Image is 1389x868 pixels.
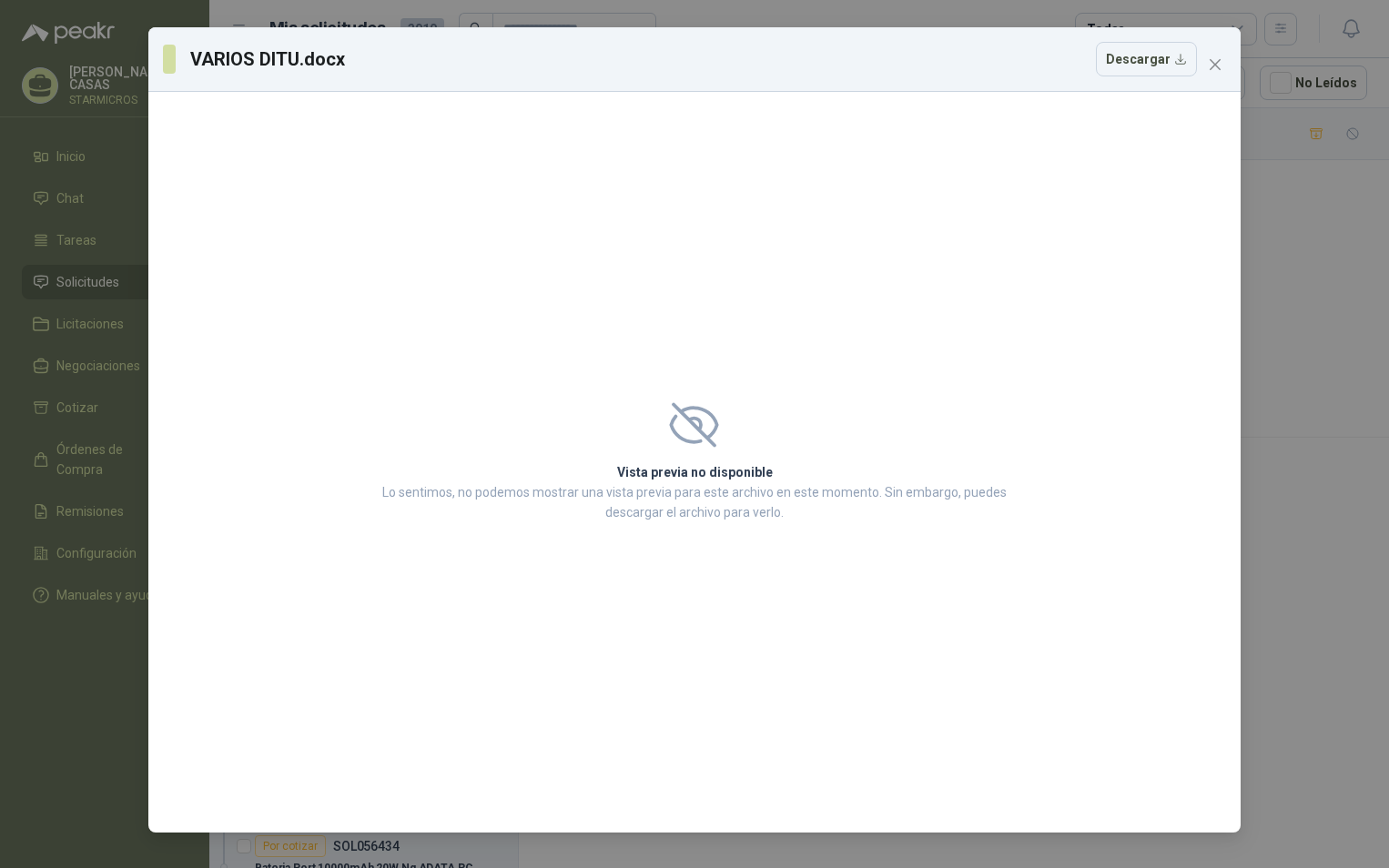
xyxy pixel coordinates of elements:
[377,482,1012,522] p: Lo sentimos, no podemos mostrar una vista previa para este archivo en este momento. Sin embargo, ...
[1096,42,1197,76] button: Descargar
[1208,57,1222,72] span: close
[1201,50,1230,79] button: Close
[190,45,347,73] h3: VARIOS DITU.docx
[377,462,1012,482] h2: Vista previa no disponible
